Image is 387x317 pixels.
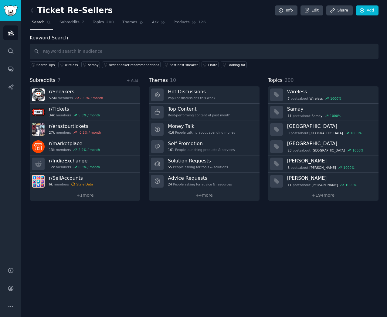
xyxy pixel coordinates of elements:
[30,44,379,59] input: Keyword search in audience
[330,96,341,101] div: 1000 %
[49,113,100,117] div: members
[343,165,355,170] div: 1000 %
[149,77,168,84] span: Themes
[106,20,114,25] span: 200
[30,104,140,121] a: r/Tickets34kmembers5.8% / month
[168,96,215,100] div: Popular discussions this week
[81,61,100,68] a: samay
[168,148,235,152] div: People launching products & services
[326,5,352,16] a: Share
[30,190,140,201] a: +1more
[311,148,345,152] span: [GEOGRAPHIC_DATA]
[57,18,86,30] a: Subreddits7
[168,130,174,135] span: 416
[268,77,283,84] span: Topics
[168,106,230,112] h3: Top Content
[287,130,362,136] div: post s about
[168,130,235,135] div: People talking about spending money
[287,183,291,187] span: 11
[149,173,259,190] a: Advice Requests24People asking for advice & resources
[80,96,103,100] div: -0.0 % / month
[268,155,379,173] a: [PERSON_NAME]8postsabout[PERSON_NAME]1000%
[268,138,379,155] a: [GEOGRAPHIC_DATA]23postsabout[GEOGRAPHIC_DATA]1000%
[310,96,323,101] span: Wireless
[49,182,93,186] div: members
[152,20,159,25] span: Ask
[169,63,198,67] div: Best best sneaker
[287,158,374,164] h3: [PERSON_NAME]
[168,182,232,186] div: People asking for advice & resources
[93,20,104,25] span: Topics
[268,121,379,138] a: [GEOGRAPHIC_DATA]9postsabout[GEOGRAPHIC_DATA]1000%
[311,183,338,187] span: [PERSON_NAME]
[287,114,291,118] span: 11
[202,61,219,68] a: I hate
[32,140,45,153] img: marketplace
[287,165,290,170] span: 8
[109,63,159,67] div: Best sneaker recommendations
[350,131,362,135] div: 1000 %
[49,113,55,117] span: 34k
[149,190,259,201] a: +4more
[122,20,137,25] span: Themes
[287,88,374,95] h3: Wireless
[49,96,103,100] div: members
[49,130,55,135] span: 27k
[208,63,217,67] div: I hate
[163,61,199,68] a: Best best sneaker
[168,165,172,169] span: 55
[168,123,235,129] h3: Money Talk
[149,86,259,104] a: Hot DiscussionsPopular discussions this week
[78,165,100,169] div: 0.8 % / month
[268,173,379,190] a: [PERSON_NAME]11postsabout[PERSON_NAME]1000%
[78,130,101,135] div: -0.2 % / month
[30,173,140,190] a: r/SellAccounts6kmembersStale Data
[150,18,167,30] a: Ask
[49,182,53,186] span: 6k
[30,77,56,84] span: Subreddits
[275,5,297,16] a: Info
[168,182,172,186] span: 24
[30,61,56,68] button: Search Tips
[59,20,80,25] span: Subreddits
[49,175,93,181] h3: r/ SellAccounts
[221,61,246,68] a: Looking for
[287,182,357,188] div: post s about
[58,61,79,68] a: wireless
[32,20,45,25] span: Search
[310,131,343,135] span: [GEOGRAPHIC_DATA]
[149,121,259,138] a: Money Talk416People talking about spending money
[170,77,176,83] span: 10
[78,148,100,152] div: 2.9 % / month
[268,104,379,121] a: Samay11postsaboutSamay1000%
[287,96,290,101] span: 7
[171,18,208,30] a: Products126
[168,140,235,147] h3: Self-Promotion
[32,123,45,136] img: erastourtickets
[58,77,61,83] span: 7
[168,175,232,181] h3: Advice Requests
[32,175,45,188] img: SellAccounts
[300,5,323,16] a: Edit
[127,78,138,83] a: + Add
[49,96,57,100] span: 5.5M
[102,61,161,68] a: Best sneaker recommendations
[168,113,230,117] div: Best-performing content of past month
[49,130,101,135] div: members
[287,106,374,112] h3: Samay
[32,106,45,118] img: Tickets
[30,86,140,104] a: r/Sneakers5.5Mmembers-0.0% / month
[49,165,55,169] span: 12k
[287,113,342,118] div: post s about
[287,96,342,101] div: post s about
[36,63,55,67] span: Search Tips
[287,140,374,147] h3: [GEOGRAPHIC_DATA]
[168,88,215,95] h3: Hot Discussions
[149,138,259,155] a: Self-Promotion161People launching products & services
[227,63,245,67] div: Looking for
[310,165,336,170] span: [PERSON_NAME]
[30,121,140,138] a: r/erastourtickets27kmembers-0.2% / month
[311,114,322,118] span: Samay
[49,106,100,112] h3: r/ Tickets
[120,18,146,30] a: Themes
